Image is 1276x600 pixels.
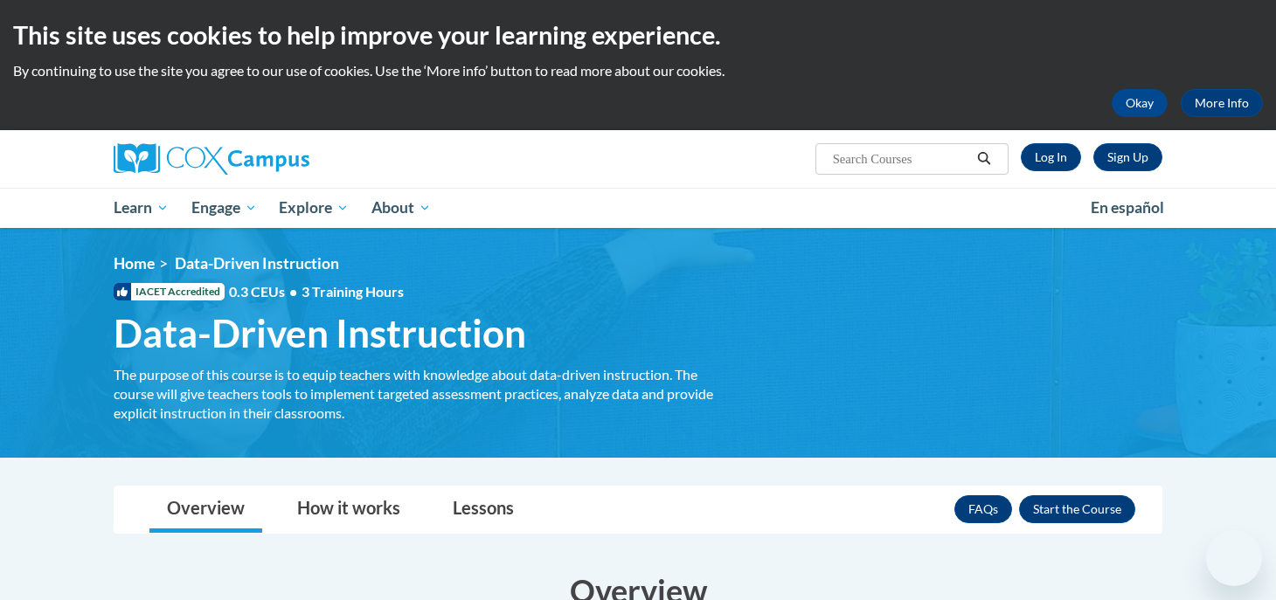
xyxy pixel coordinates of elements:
a: Register [1093,143,1162,171]
input: Search Courses [831,148,971,169]
button: Search [971,148,997,169]
span: Data-Driven Instruction [175,254,339,272]
a: Overview [149,486,262,533]
span: 3 Training Hours [302,283,404,300]
div: Main menu [87,188,1189,228]
a: En español [1079,190,1175,226]
a: Explore [267,188,360,228]
a: Learn [102,188,180,228]
a: More Info [1181,89,1263,117]
span: Engage [191,197,257,218]
a: Engage [180,188,268,228]
p: By continuing to use the site you agree to our use of cookies. Use the ‘More info’ button to read... [13,61,1263,80]
a: Home [114,254,155,272]
button: Enroll [1019,495,1135,523]
a: Log In [1021,143,1081,171]
a: Lessons [435,486,531,533]
iframe: Button to launch messaging window [1206,530,1262,586]
a: How it works [280,486,418,533]
button: Okay [1112,89,1168,117]
span: Learn [114,197,169,218]
a: FAQs [954,495,1012,523]
div: The purpose of this course is to equip teachers with knowledge about data-driven instruction. The... [114,365,717,423]
span: En español [1091,198,1164,217]
span: Data-Driven Instruction [114,310,526,356]
span: Explore [279,197,349,218]
span: About [371,197,431,218]
a: About [360,188,442,228]
span: IACET Accredited [114,283,225,300]
h2: This site uses cookies to help improve your learning experience. [13,17,1263,52]
img: Cox Campus [114,143,309,175]
span: 0.3 CEUs [229,282,404,301]
a: Cox Campus [114,143,446,175]
span: • [289,283,297,300]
